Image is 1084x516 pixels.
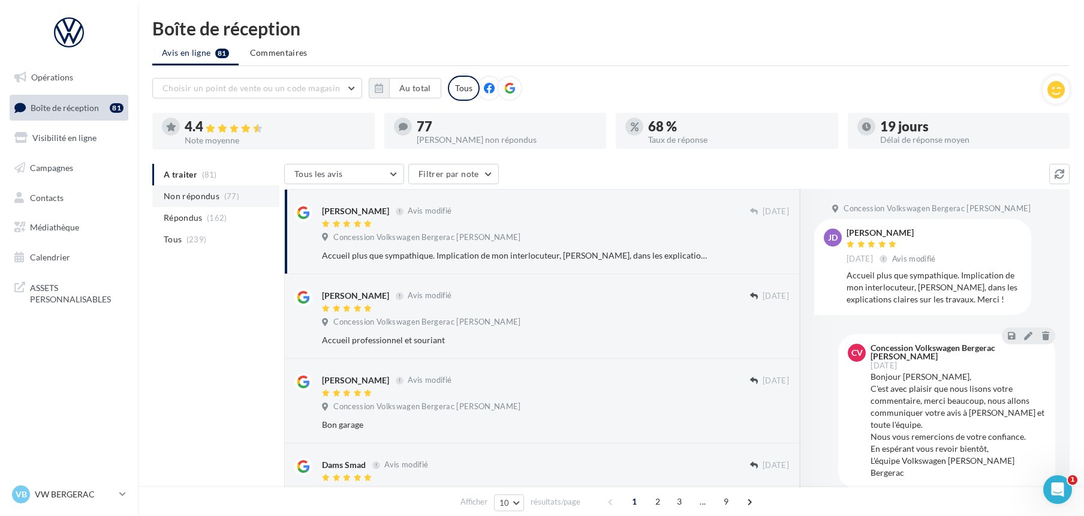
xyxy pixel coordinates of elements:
span: Boîte de réception [31,102,99,112]
a: Calendrier [7,245,131,270]
span: Tous [164,233,182,245]
p: VW BERGERAC [35,488,115,500]
button: Au total [369,78,441,98]
span: Concession Volkswagen Bergerac [PERSON_NAME] [333,317,520,328]
span: Avis modifié [384,460,428,470]
span: Répondus [164,212,203,224]
span: 2 [648,492,667,511]
iframe: Intercom live chat [1043,475,1072,504]
span: Contacts [30,192,64,202]
span: Commentaires [250,47,308,59]
div: [PERSON_NAME] non répondus [417,136,597,144]
div: [PERSON_NAME] [322,290,389,302]
div: 77 [417,120,597,133]
span: [DATE] [763,291,789,302]
span: (77) [224,191,239,201]
div: Accueil plus que sympathique. Implication de mon interlocuteur, [PERSON_NAME], dans les explicati... [847,269,1022,305]
span: 9 [716,492,736,511]
button: 10 [494,494,525,511]
span: JD [828,232,838,244]
span: [DATE] [847,254,873,265]
a: Contacts [7,185,131,211]
div: Note moyenne [185,136,365,145]
div: Taux de réponse [648,136,829,144]
span: 1 [625,492,644,511]
button: Choisir un point de vente ou un code magasin [152,78,362,98]
span: Avis modifié [408,291,451,301]
span: Concession Volkswagen Bergerac [PERSON_NAME] [844,203,1031,214]
div: Dams Smad [322,459,366,471]
button: Au total [389,78,441,98]
div: [PERSON_NAME] [322,374,389,386]
span: 10 [499,498,510,508]
a: ASSETS PERSONNALISABLES [7,275,131,310]
span: Avis modifié [892,254,936,263]
div: 4.4 [185,120,365,134]
span: [DATE] [763,460,789,471]
span: Avis modifié [408,206,451,216]
span: CV [851,347,863,359]
span: Visibilité en ligne [32,133,97,143]
div: 19 jours [880,120,1061,133]
div: Accueil plus que sympathique. Implication de mon interlocuteur, [PERSON_NAME], dans les explicati... [322,250,711,262]
span: Tous les avis [294,169,343,179]
div: Bonjour [PERSON_NAME], C'est avec plaisir que nous lisons votre commentaire, merci beaucoup, nous... [871,371,1046,479]
span: (239) [186,235,207,244]
span: Choisir un point de vente ou un code magasin [162,83,340,93]
span: 1 [1068,475,1077,485]
a: Opérations [7,65,131,90]
a: Médiathèque [7,215,131,240]
span: [DATE] [871,362,897,370]
span: (162) [207,213,227,223]
a: VB VW BERGERAC [10,483,128,506]
span: 3 [670,492,689,511]
div: Concession Volkswagen Bergerac [PERSON_NAME] [871,344,1043,361]
div: 68 % [648,120,829,133]
span: [DATE] [763,206,789,217]
span: Avis modifié [408,376,451,385]
div: [PERSON_NAME] [322,205,389,217]
div: 81 [110,103,124,113]
div: Bon garage [322,419,711,431]
div: Accueil professionnel et souriant [322,334,711,346]
a: Boîte de réception81 [7,95,131,121]
button: Tous les avis [284,164,404,184]
button: Filtrer par note [408,164,499,184]
span: Concession Volkswagen Bergerac [PERSON_NAME] [333,486,520,497]
span: Campagnes [30,163,73,173]
span: Non répondus [164,190,219,202]
a: Visibilité en ligne [7,125,131,151]
span: Concession Volkswagen Bergerac [PERSON_NAME] [333,401,520,412]
span: Concession Volkswagen Bergerac [PERSON_NAME] [333,232,520,243]
span: résultats/page [531,496,580,508]
span: Calendrier [30,252,70,262]
a: Campagnes [7,155,131,181]
div: [PERSON_NAME] [847,229,938,237]
span: Afficher [460,496,487,508]
div: Boîte de réception [152,19,1070,37]
span: VB [16,488,27,500]
div: Tous [448,76,480,101]
span: Médiathèque [30,222,79,232]
div: Délai de réponse moyen [880,136,1061,144]
span: [DATE] [763,376,789,386]
span: ASSETS PERSONNALISABLES [30,280,124,305]
span: ... [693,492,712,511]
span: Opérations [31,72,73,82]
